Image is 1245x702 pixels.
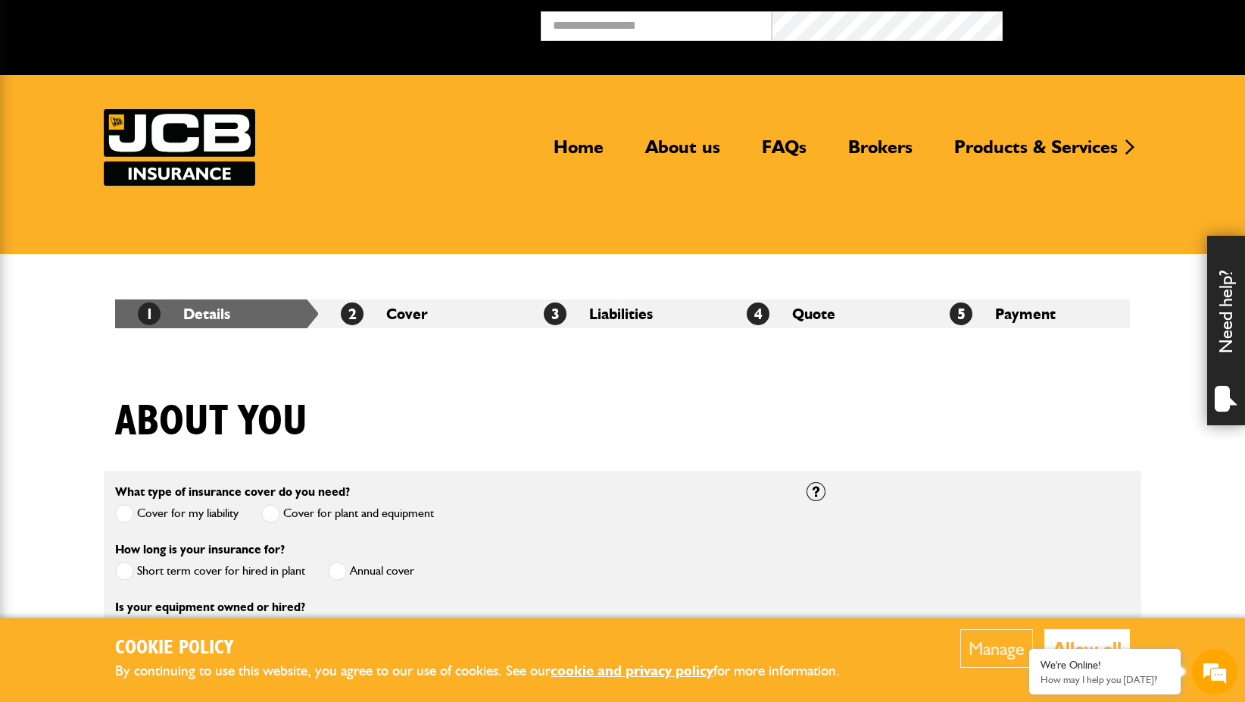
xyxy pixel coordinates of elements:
label: How long is your insurance for? [115,544,285,556]
li: Quote [724,299,927,328]
a: JCB Insurance Services [104,109,255,186]
h1: About you [115,396,307,447]
span: 2 [341,302,364,325]
a: Brokers [837,136,924,171]
div: Need help? [1207,236,1245,425]
li: Liabilities [521,299,724,328]
span: 5 [950,302,972,325]
span: 1 [138,302,161,325]
label: Cover for plant and equipment [261,504,434,523]
li: Payment [927,299,1130,328]
div: We're Online! [1041,659,1169,672]
label: Is your equipment owned or hired? [115,601,305,613]
a: FAQs [750,136,818,171]
li: Details [115,299,318,328]
button: Manage [960,629,1033,668]
img: JCB Insurance Services logo [104,109,255,186]
span: 4 [747,302,769,325]
li: Cover [318,299,521,328]
label: Annual cover [328,562,414,581]
button: Broker Login [1003,11,1234,35]
label: What type of insurance cover do you need? [115,486,350,498]
a: Home [542,136,615,171]
a: cookie and privacy policy [551,662,713,679]
span: 3 [544,302,566,325]
a: Products & Services [943,136,1129,171]
label: Short term cover for hired in plant [115,562,305,581]
p: By continuing to use this website, you agree to our use of cookies. See our for more information. [115,660,865,683]
a: About us [634,136,732,171]
h2: Cookie Policy [115,637,865,660]
p: How may I help you today? [1041,674,1169,685]
label: Cover for my liability [115,504,239,523]
button: Allow all [1044,629,1130,668]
